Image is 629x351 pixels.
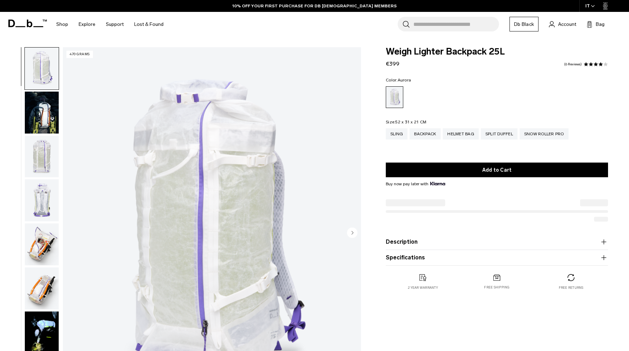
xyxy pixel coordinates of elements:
[51,12,169,37] nav: Main Navigation
[134,12,164,37] a: Lost & Found
[25,267,59,309] img: Weigh_Lighter_Backpack_25L_5.png
[398,78,411,83] span: Aurora
[564,63,582,66] a: 6 reviews
[395,120,426,124] span: 52 x 31 x 21 CM
[558,21,576,28] span: Account
[24,179,59,222] button: Weigh_Lighter_Backpack_25L_3.png
[25,223,59,265] img: Weigh_Lighter_Backpack_25L_4.png
[25,92,59,134] img: Weigh_Lighter_Backpack_25L_Lifestyle_new.png
[386,253,608,262] button: Specifications
[386,120,426,124] legend: Size:
[106,12,124,37] a: Support
[24,47,59,90] button: Weigh_Lighter_Backpack_25L_1.png
[24,135,59,178] button: Weigh_Lighter_Backpack_25L_2.png
[386,78,411,82] legend: Color:
[481,128,518,139] a: Split Duffel
[386,86,403,108] a: Aurora
[596,21,605,28] span: Bag
[24,267,59,310] button: Weigh_Lighter_Backpack_25L_5.png
[484,285,509,290] p: Free shipping
[386,163,608,177] button: Add to Cart
[549,20,576,28] a: Account
[24,223,59,266] button: Weigh_Lighter_Backpack_25L_4.png
[386,181,445,187] span: Buy now pay later with
[386,47,608,56] span: Weigh Lighter Backpack 25L
[386,238,608,246] button: Description
[520,128,569,139] a: Snow Roller Pro
[79,12,95,37] a: Explore
[232,3,397,9] a: 10% OFF YOUR FIRST PURCHASE FOR DB [DEMOGRAPHIC_DATA] MEMBERS
[24,91,59,134] button: Weigh_Lighter_Backpack_25L_Lifestyle_new.png
[509,17,538,31] a: Db Black
[587,20,605,28] button: Bag
[25,48,59,89] img: Weigh_Lighter_Backpack_25L_1.png
[408,285,438,290] p: 2 year warranty
[386,128,407,139] a: Sling
[25,136,59,178] img: Weigh_Lighter_Backpack_25L_2.png
[56,12,68,37] a: Shop
[430,182,445,185] img: {"height" => 20, "alt" => "Klarna"}
[443,128,479,139] a: Helmet Bag
[66,51,93,58] p: 470 grams
[386,60,399,67] span: €399
[410,128,441,139] a: Backpack
[347,227,357,239] button: Next slide
[559,285,584,290] p: Free returns
[25,179,59,221] img: Weigh_Lighter_Backpack_25L_3.png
